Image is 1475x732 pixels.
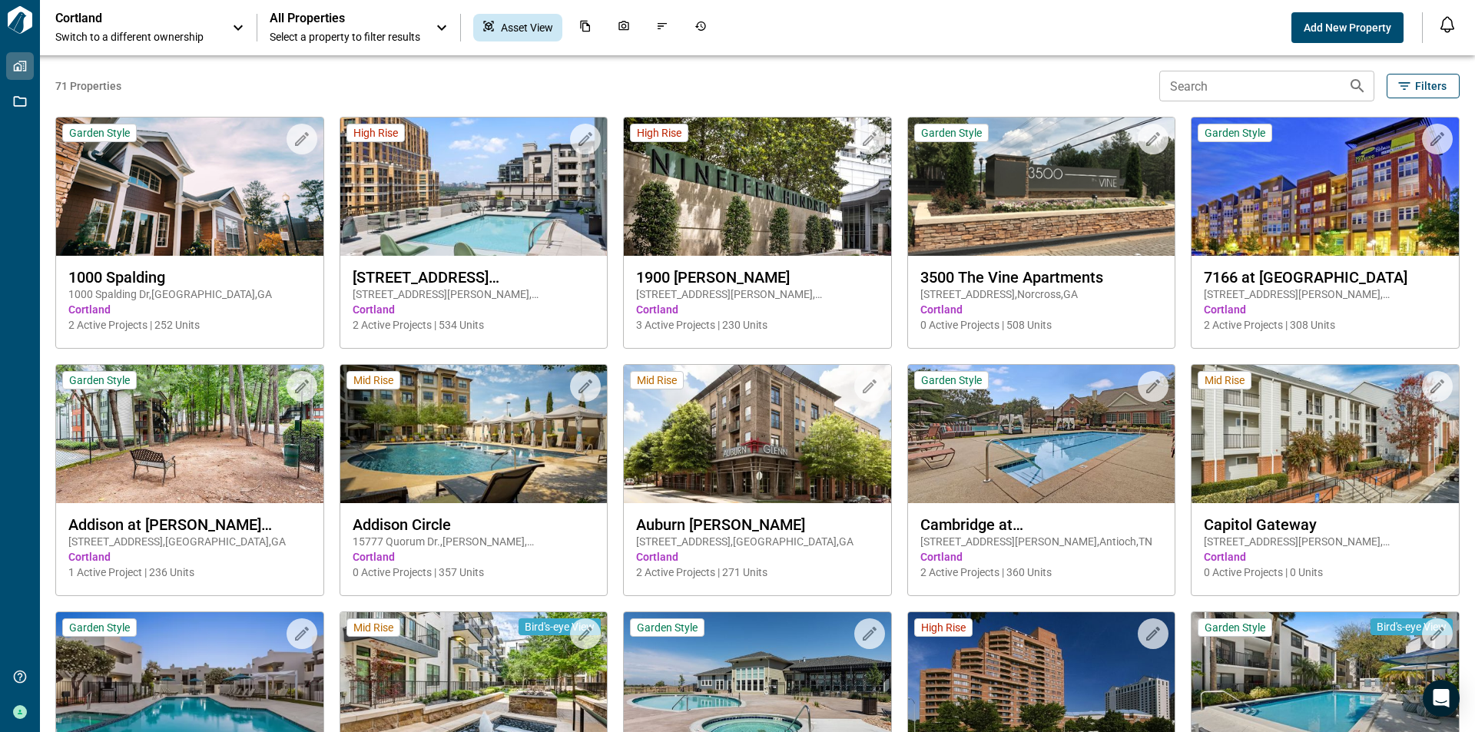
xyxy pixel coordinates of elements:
[1205,373,1245,387] span: Mid Rise
[1204,565,1447,580] span: 0 Active Projects | 0 Units
[69,621,130,634] span: Garden Style
[68,302,311,317] span: Cortland
[920,515,1163,534] span: Cambridge at [GEOGRAPHIC_DATA]
[637,621,698,634] span: Garden Style
[920,565,1163,580] span: 2 Active Projects | 360 Units
[1204,534,1447,549] span: [STREET_ADDRESS][PERSON_NAME] , [GEOGRAPHIC_DATA] , GA
[55,29,217,45] span: Switch to a different ownership
[685,14,716,41] div: Job History
[353,373,393,387] span: Mid Rise
[647,14,678,41] div: Issues & Info
[1205,621,1265,634] span: Garden Style
[55,11,194,26] p: Cortland
[636,302,879,317] span: Cortland
[920,549,1163,565] span: Cortland
[1387,74,1460,98] button: Filters
[353,621,393,634] span: Mid Rise
[68,565,311,580] span: 1 Active Project | 236 Units
[920,287,1163,302] span: [STREET_ADDRESS] , Norcross , GA
[353,534,595,549] span: 15777 Quorum Dr. , [PERSON_NAME] , [GEOGRAPHIC_DATA]
[1415,78,1447,94] span: Filters
[636,268,879,287] span: 1900 [PERSON_NAME]
[636,534,879,549] span: [STREET_ADDRESS] , [GEOGRAPHIC_DATA] , GA
[1304,20,1391,35] span: Add New Property
[55,78,1153,94] span: 71 Properties
[570,14,601,41] div: Documents
[68,549,311,565] span: Cortland
[636,515,879,534] span: Auburn [PERSON_NAME]
[1204,268,1447,287] span: 7166 at [GEOGRAPHIC_DATA]
[1435,12,1460,37] button: Open notification feed
[353,549,595,565] span: Cortland
[636,287,879,302] span: [STREET_ADDRESS][PERSON_NAME] , [GEOGRAPHIC_DATA] , [GEOGRAPHIC_DATA]
[637,126,681,140] span: High Rise
[624,118,891,256] img: property-asset
[473,14,562,41] div: Asset View
[56,118,323,256] img: property-asset
[1204,302,1447,317] span: Cortland
[353,302,595,317] span: Cortland
[624,365,891,503] img: property-asset
[1377,620,1447,634] span: Bird's-eye View
[353,317,595,333] span: 2 Active Projects | 534 Units
[1192,118,1459,256] img: property-asset
[920,268,1163,287] span: 3500 The Vine Apartments
[908,365,1175,503] img: property-asset
[340,118,608,256] img: property-asset
[921,126,982,140] span: Garden Style
[353,515,595,534] span: Addison Circle
[636,565,879,580] span: 2 Active Projects | 271 Units
[68,534,311,549] span: [STREET_ADDRESS] , [GEOGRAPHIC_DATA] , GA
[69,126,130,140] span: Garden Style
[608,14,639,41] div: Photos
[636,317,879,333] span: 3 Active Projects | 230 Units
[1423,680,1460,717] div: Open Intercom Messenger
[68,287,311,302] span: 1000 Spalding Dr , [GEOGRAPHIC_DATA] , GA
[908,118,1175,256] img: property-asset
[501,20,553,35] span: Asset View
[636,549,879,565] span: Cortland
[68,268,311,287] span: 1000 Spalding
[1204,317,1447,333] span: 2 Active Projects | 308 Units
[920,302,1163,317] span: Cortland
[1205,126,1265,140] span: Garden Style
[525,620,595,634] span: Bird's-eye View
[340,365,608,503] img: property-asset
[69,373,130,387] span: Garden Style
[353,565,595,580] span: 0 Active Projects | 357 Units
[353,287,595,302] span: [STREET_ADDRESS][PERSON_NAME] , [GEOGRAPHIC_DATA] , VA
[270,11,420,26] span: All Properties
[921,373,982,387] span: Garden Style
[1204,549,1447,565] span: Cortland
[56,365,323,503] img: property-asset
[1192,365,1459,503] img: property-asset
[637,373,677,387] span: Mid Rise
[1291,12,1404,43] button: Add New Property
[921,621,966,634] span: High Rise
[1342,71,1373,101] button: Search properties
[270,29,420,45] span: Select a property to filter results
[1204,515,1447,534] span: Capitol Gateway
[920,317,1163,333] span: 0 Active Projects | 508 Units
[1204,287,1447,302] span: [STREET_ADDRESS][PERSON_NAME] , [GEOGRAPHIC_DATA] , CO
[353,268,595,287] span: [STREET_ADDRESS][PERSON_NAME]
[353,126,398,140] span: High Rise
[68,317,311,333] span: 2 Active Projects | 252 Units
[68,515,311,534] span: Addison at [PERSON_NAME][GEOGRAPHIC_DATA]
[920,534,1163,549] span: [STREET_ADDRESS][PERSON_NAME] , Antioch , TN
